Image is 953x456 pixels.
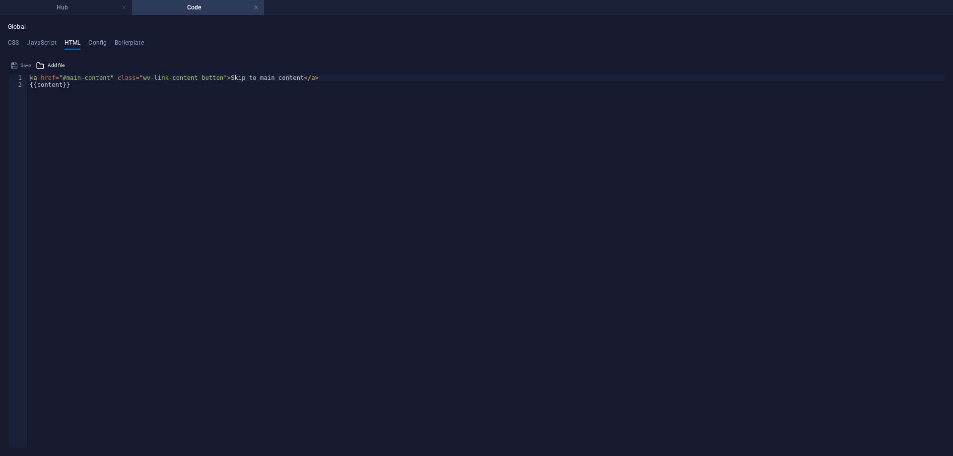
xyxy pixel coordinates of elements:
[132,2,264,13] h4: Code
[8,39,19,50] h4: CSS
[65,39,81,50] h4: HTML
[8,23,26,31] h4: Global
[8,74,28,81] div: 1
[34,60,66,71] button: Add file
[8,81,28,88] div: 2
[48,60,65,71] span: Add file
[27,39,56,50] h4: JavaScript
[88,39,107,50] h4: Config
[115,39,144,50] h4: Boilerplate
